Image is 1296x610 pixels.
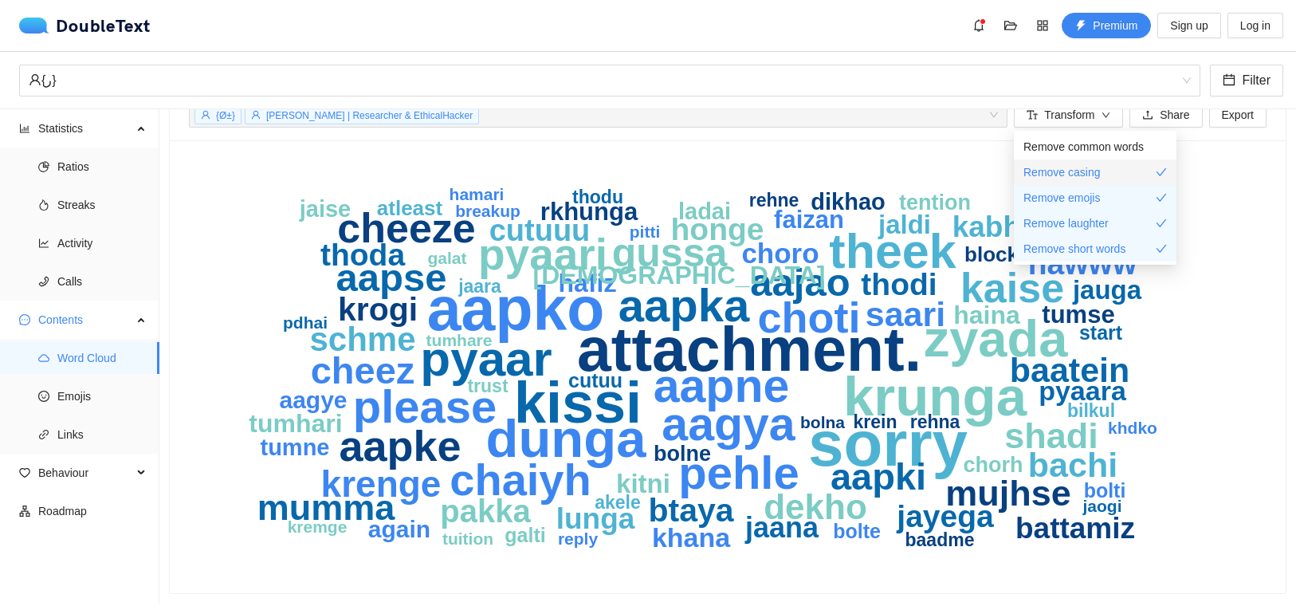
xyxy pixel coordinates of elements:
img: logo [19,18,56,33]
span: {Ø±} [216,110,235,121]
text: jayega [896,499,994,533]
span: phone [38,276,49,287]
span: Log in [1240,17,1270,34]
text: bolti [1084,479,1126,502]
text: aapke [339,422,461,470]
text: jaogi [1082,497,1121,515]
text: tumhari [249,409,342,438]
span: fire [38,199,49,211]
text: zyada [924,309,1069,368]
span: smile [38,391,49,402]
text: mujhse [945,473,1071,514]
span: upload [1142,109,1153,122]
span: check [1156,192,1167,203]
text: battamiz [1015,512,1135,545]
text: choro [741,238,819,269]
text: aapko [427,274,605,343]
text: jaise [299,196,351,222]
text: thodu [572,187,623,207]
span: Ratios [57,151,147,183]
text: start [1079,321,1123,344]
text: galti [505,524,545,546]
text: aapka [619,279,750,331]
text: bolte [833,520,881,542]
text: rehna [910,411,960,432]
text: baatein [1010,351,1130,389]
span: link [38,429,49,440]
text: dikhao [811,189,885,214]
span: message [19,314,30,325]
text: rehne [749,190,799,211]
text: saari [866,295,945,333]
text: pehle [678,447,799,498]
text: jaana [744,511,819,544]
button: calendarFilter [1210,65,1283,96]
button: bell [966,13,992,38]
text: galat [427,249,466,267]
text: aagye [279,387,347,413]
text: schme [309,321,415,358]
text: choti [758,293,861,341]
text: jaara [458,276,501,297]
text: faizan [774,206,844,234]
span: Emojis [57,380,147,412]
span: apartment [19,506,30,517]
button: font-sizeTransformdown [1014,102,1123,128]
text: dekho [764,487,867,526]
text: haina [953,301,1020,329]
text: krunga [843,366,1027,427]
span: check [1156,243,1167,254]
a: logoDoubleText [19,18,151,33]
span: bell [967,19,991,32]
text: tention [899,191,971,214]
span: font-size [1027,109,1038,122]
span: down [1102,111,1111,121]
text: attachment. [577,315,921,384]
text: tumhare [426,331,493,349]
span: heart [19,467,30,478]
div: DoubleText [19,18,151,33]
text: lunga [556,502,635,535]
text: tumne [261,435,330,460]
button: Export [1209,102,1267,128]
text: shadi [1004,415,1098,456]
text: akele [595,492,641,513]
text: krogi [338,291,418,328]
span: user [29,73,41,86]
text: thodi [861,267,937,301]
text: thoda [320,238,405,272]
text: aagya [662,398,795,451]
span: Remove laughter [1023,214,1109,232]
text: khana [652,522,731,553]
text: trust [467,376,508,396]
span: folder-open [999,19,1023,32]
button: folder-open [998,13,1023,38]
text: kitni [616,469,670,498]
span: appstore [1031,19,1054,32]
text: atleast [377,196,443,220]
span: [PERSON_NAME] | Researcher & EthicalHacker [266,110,473,121]
text: bachi [1028,446,1117,484]
text: chaiyh [450,455,591,505]
text: pakka [440,494,531,529]
span: check [1156,218,1167,229]
text: cutuu [568,369,622,392]
span: Word Cloud [57,342,147,374]
text: cutuuu [489,214,591,247]
text: kissi [514,371,642,435]
span: Premium [1093,17,1137,34]
button: thunderboltPremium [1062,13,1151,38]
text: hamari [450,185,505,203]
text: kremge [288,518,348,536]
text: dunga [486,408,647,468]
span: Roadmap [38,495,147,527]
text: cheeze [337,205,475,251]
span: calendar [1223,73,1235,89]
span: ‎{ر}‎ [29,65,1191,96]
div: ‎{ر}‎ [29,65,1176,96]
text: [DEMOGRAPHIC_DATA] [533,261,826,289]
span: Statistics [38,112,132,144]
text: krein [854,411,897,432]
span: Behaviour [38,457,132,489]
text: krenge [321,463,442,505]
